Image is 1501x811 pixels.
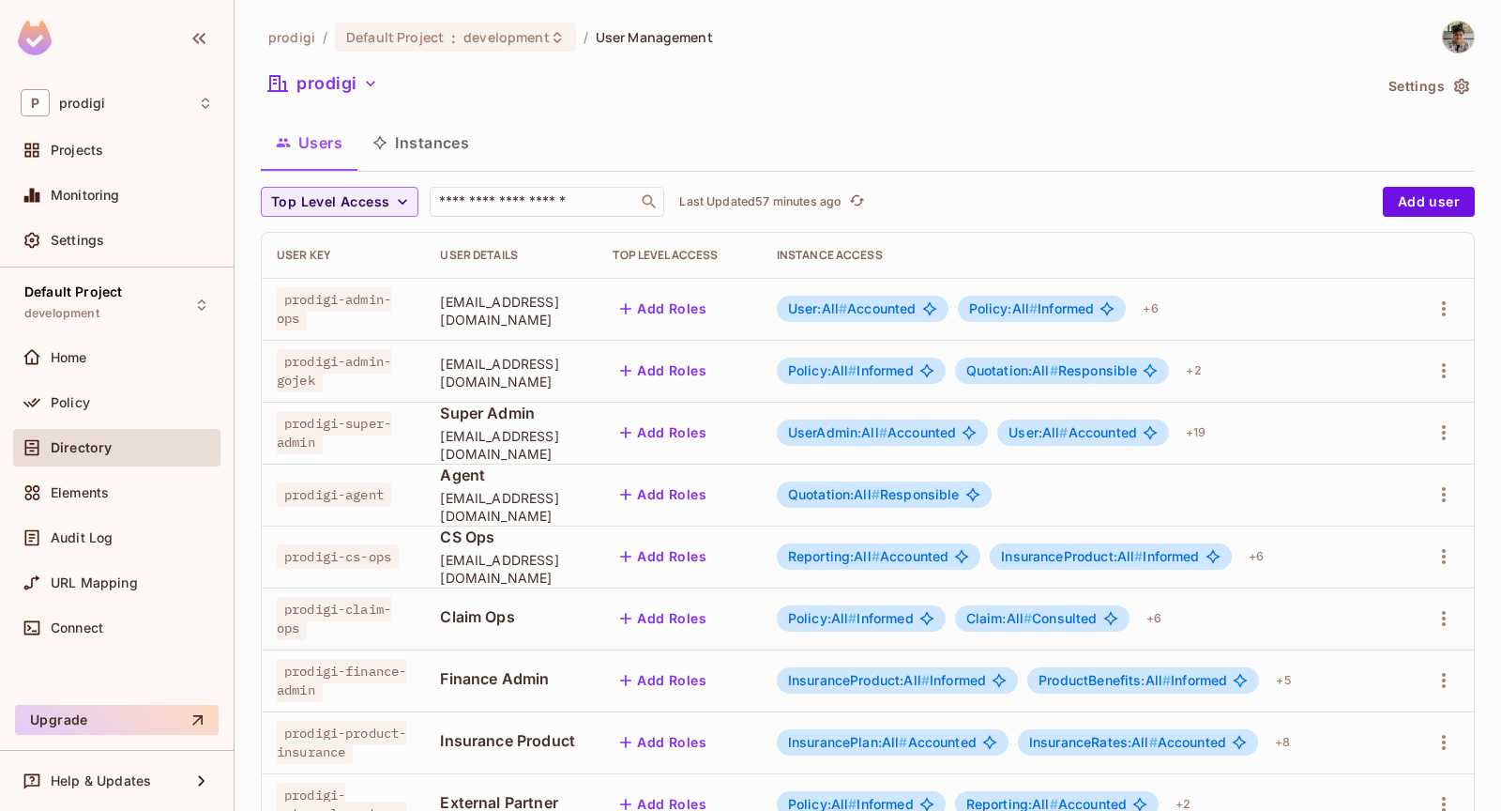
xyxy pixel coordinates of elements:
button: Users [261,119,357,166]
span: Claim Ops [440,606,583,627]
span: Accounted [788,735,977,750]
span: # [1029,300,1038,316]
span: the active workspace [268,28,315,46]
span: Policy:All [788,362,857,378]
span: # [839,300,847,316]
span: # [848,362,857,378]
button: refresh [845,191,868,213]
div: Instance Access [777,248,1389,263]
span: User Management [596,28,713,46]
span: InsuranceRates:All [1029,734,1158,750]
span: Informed [788,363,914,378]
div: User Details [440,248,583,263]
span: prodigi-finance-admin [277,659,406,702]
div: + 6 [1135,294,1165,324]
span: prodigi-super-admin [277,411,391,454]
span: Informed [788,611,914,626]
button: Add Roles [613,418,714,448]
span: [EMAIL_ADDRESS][DOMAIN_NAME] [440,551,583,587]
div: Top Level Access [613,248,746,263]
span: URL Mapping [51,575,138,590]
button: prodigi [261,69,386,99]
span: # [1162,672,1171,688]
span: Super Admin [440,403,583,423]
div: + 8 [1267,727,1297,757]
span: prodigi-agent [277,482,391,507]
span: [EMAIL_ADDRESS][DOMAIN_NAME] [440,355,583,390]
span: Accounted [1029,735,1226,750]
span: prodigi-cs-ops [277,544,399,569]
span: # [1149,734,1158,750]
span: CS Ops [440,527,583,547]
button: Add Roles [613,294,714,324]
span: Default Project [24,284,122,299]
span: UserAdmin:All [788,424,887,440]
span: development [24,306,99,321]
span: Policy:All [969,300,1039,316]
span: Agent [440,465,583,485]
span: Informed [969,301,1095,316]
span: Responsible [966,363,1138,378]
span: Accounted [788,425,956,440]
span: Help & Updates [51,773,151,788]
span: # [921,672,930,688]
span: # [879,424,887,440]
span: Accounted [1008,425,1137,440]
span: InsuranceProduct:All [1001,548,1143,564]
img: Rizky Syawal [1443,22,1474,53]
span: Directory [51,440,112,455]
div: + 19 [1178,418,1213,448]
span: Finance Admin [440,668,583,689]
button: Add Roles [613,356,714,386]
div: + 6 [1139,604,1169,634]
span: prodigi-claim-ops [277,597,391,640]
span: # [899,734,907,750]
div: + 6 [1241,542,1271,572]
span: refresh [849,192,865,211]
button: Add Roles [613,727,714,757]
span: Audit Log [51,530,113,545]
span: Quotation:All [966,362,1058,378]
span: # [872,548,880,564]
span: Click to refresh data [841,191,868,213]
span: # [872,486,880,502]
span: Home [51,350,87,365]
span: prodigi-admin-ops [277,287,391,330]
span: [EMAIL_ADDRESS][DOMAIN_NAME] [440,293,583,329]
span: User:All [788,300,847,316]
span: prodigi-admin-gojek [277,349,391,392]
span: Elements [51,485,109,500]
span: [EMAIL_ADDRESS][DOMAIN_NAME] [440,489,583,525]
span: Settings [51,233,104,248]
span: Informed [1001,549,1199,564]
div: + 2 [1178,356,1208,386]
span: development [463,28,549,46]
span: # [1059,424,1068,440]
button: Add Roles [613,542,714,572]
span: P [21,89,50,116]
span: Accounted [788,549,948,564]
span: Top Level Access [271,191,389,214]
button: Add Roles [613,604,714,634]
span: Claim:All [966,610,1033,626]
p: Last Updated 57 minutes ago [679,194,841,209]
span: Informed [788,673,986,688]
span: Responsible [788,487,960,502]
button: Settings [1381,71,1475,101]
button: Add user [1383,187,1475,217]
span: ProductBenefits:All [1039,672,1171,688]
li: / [584,28,588,46]
span: # [1050,362,1058,378]
span: Accounted [788,301,917,316]
span: Default Project [346,28,444,46]
button: Add Roles [613,480,714,510]
button: Instances [357,119,484,166]
span: Quotation:All [788,486,880,502]
span: # [848,610,857,626]
div: User Key [277,248,410,263]
span: [EMAIL_ADDRESS][DOMAIN_NAME] [440,427,583,463]
span: Informed [1039,673,1227,688]
li: / [323,28,327,46]
span: Consulted [966,611,1098,626]
span: Insurance Product [440,730,583,751]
